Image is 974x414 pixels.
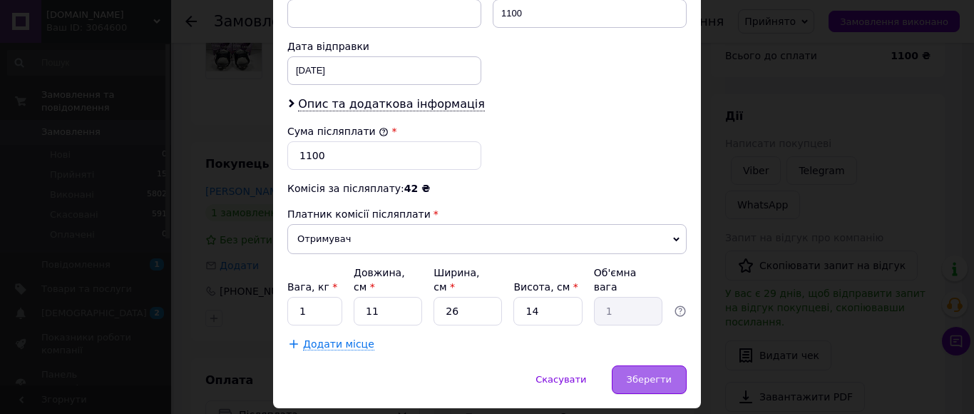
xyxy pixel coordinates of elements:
[354,267,405,293] label: Довжина, см
[298,97,485,111] span: Опис та додаткова інформація
[287,224,687,254] span: Отримувач
[594,266,662,294] div: Об'ємна вага
[627,374,672,385] span: Зберегти
[287,208,431,220] span: Платник комісії післяплати
[303,338,374,350] span: Додати місце
[287,281,337,293] label: Вага, кг
[287,181,687,196] div: Комісія за післяплату:
[404,183,430,194] span: 42 ₴
[287,126,389,137] label: Сума післяплати
[434,267,479,293] label: Ширина, см
[287,39,481,54] div: Дата відправки
[535,374,586,385] span: Скасувати
[513,281,578,293] label: Висота, см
